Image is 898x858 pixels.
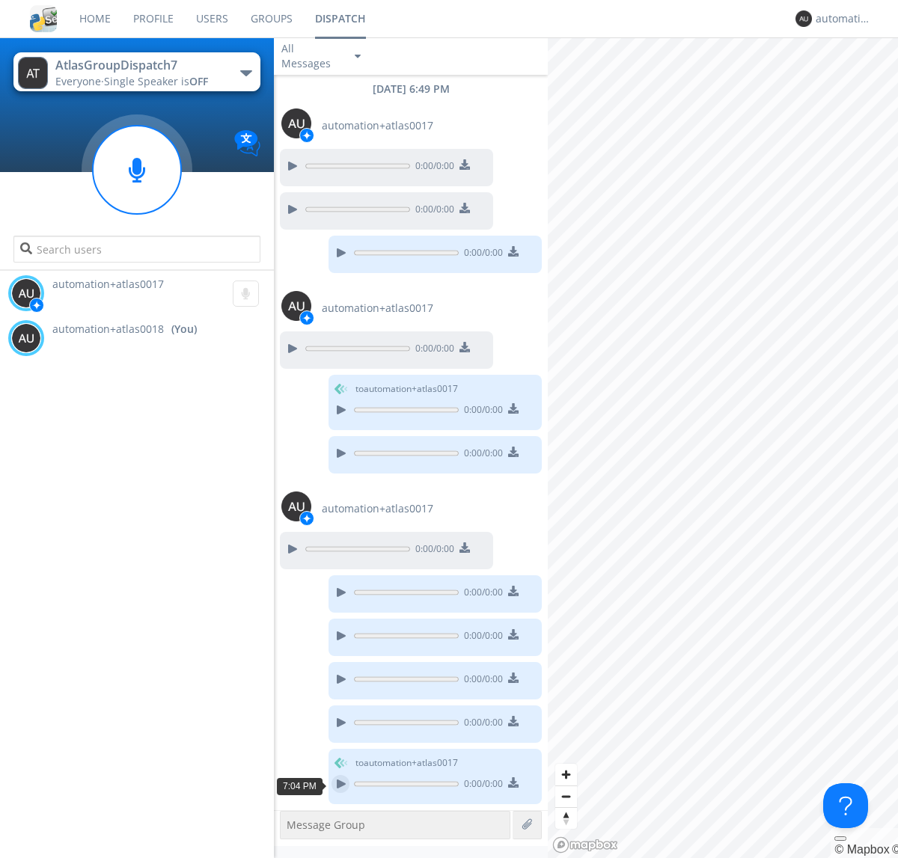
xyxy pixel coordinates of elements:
[555,764,577,785] button: Zoom in
[555,808,577,829] span: Reset bearing to north
[281,108,311,138] img: 373638.png
[189,74,208,88] span: OFF
[508,403,519,414] img: download media button
[355,55,361,58] img: caret-down-sm.svg
[55,57,224,74] div: AtlasGroupDispatch7
[459,159,470,170] img: download media button
[459,777,503,794] span: 0:00 / 0:00
[104,74,208,88] span: Single Speaker is
[459,403,503,420] span: 0:00 / 0:00
[355,756,458,770] span: to automation+atlas0017
[322,301,433,316] span: automation+atlas0017
[355,382,458,396] span: to automation+atlas0017
[459,542,470,553] img: download media button
[834,843,889,856] a: Mapbox
[795,10,812,27] img: 373638.png
[171,322,197,337] div: (You)
[555,785,577,807] button: Zoom out
[11,323,41,353] img: 373638.png
[459,716,503,732] span: 0:00 / 0:00
[459,342,470,352] img: download media button
[281,41,341,71] div: All Messages
[410,159,454,176] span: 0:00 / 0:00
[459,629,503,646] span: 0:00 / 0:00
[274,82,548,96] div: [DATE] 6:49 PM
[816,11,872,26] div: automation+atlas0018
[13,52,260,91] button: AtlasGroupDispatch7Everyone·Single Speaker isOFF
[508,447,519,457] img: download media button
[30,5,57,32] img: cddb5a64eb264b2086981ab96f4c1ba7
[459,203,470,213] img: download media button
[459,447,503,463] span: 0:00 / 0:00
[283,781,317,791] span: 7:04 PM
[508,586,519,596] img: download media button
[508,246,519,257] img: download media button
[508,629,519,640] img: download media button
[459,246,503,263] span: 0:00 / 0:00
[234,130,260,156] img: Translation enabled
[281,291,311,321] img: 373638.png
[508,777,519,788] img: download media button
[508,716,519,726] img: download media button
[508,672,519,683] img: download media button
[459,672,503,689] span: 0:00 / 0:00
[555,807,577,829] button: Reset bearing to north
[52,322,164,337] span: automation+atlas0018
[459,586,503,602] span: 0:00 / 0:00
[410,203,454,219] span: 0:00 / 0:00
[13,236,260,263] input: Search users
[11,278,41,308] img: 373638.png
[18,57,48,89] img: 373638.png
[52,277,164,291] span: automation+atlas0017
[322,118,433,133] span: automation+atlas0017
[322,501,433,516] span: automation+atlas0017
[410,342,454,358] span: 0:00 / 0:00
[281,491,311,521] img: 373638.png
[55,74,224,89] div: Everyone ·
[834,836,846,841] button: Toggle attribution
[552,836,618,854] a: Mapbox logo
[410,542,454,559] span: 0:00 / 0:00
[823,783,868,828] iframe: Toggle Customer Support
